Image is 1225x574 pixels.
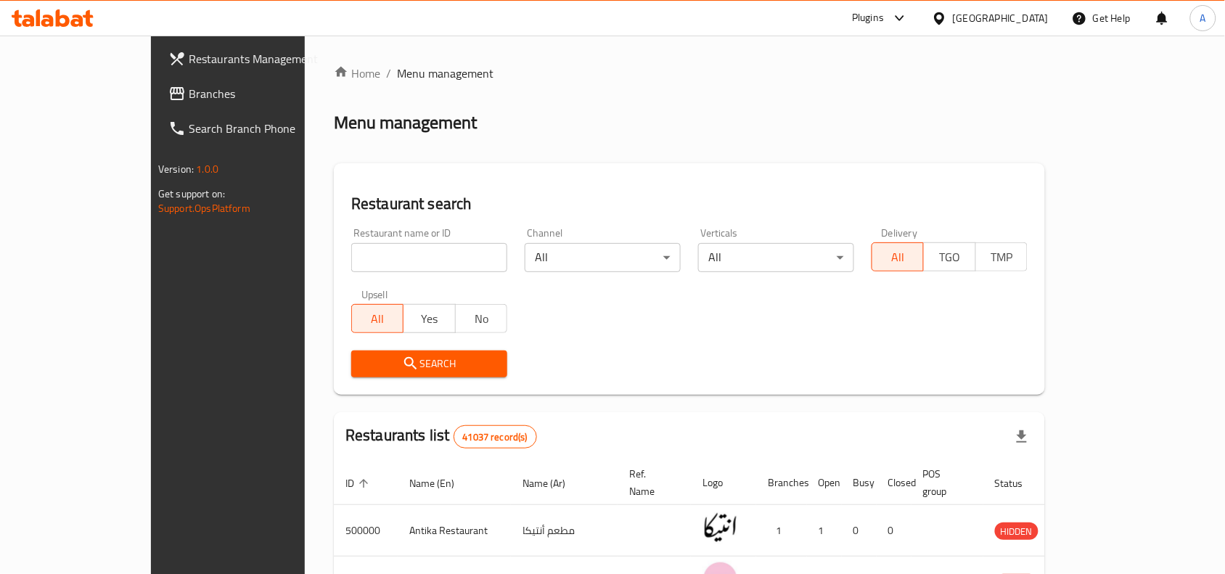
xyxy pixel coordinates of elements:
a: Branches [157,76,356,111]
button: TMP [975,242,1028,271]
a: Restaurants Management [157,41,356,76]
span: Branches [189,85,344,102]
h2: Restaurant search [351,193,1028,215]
div: All [525,243,681,272]
a: Home [334,65,380,82]
span: Version: [158,160,194,179]
span: POS group [923,465,966,500]
span: TMP [982,247,1022,268]
a: Support.OpsPlatform [158,199,250,218]
span: ID [345,475,373,492]
div: Plugins [852,9,884,27]
span: Status [995,475,1042,492]
span: HIDDEN [995,523,1038,540]
h2: Menu management [334,111,477,134]
div: Export file [1004,419,1039,454]
span: Restaurants Management [189,50,344,67]
div: [GEOGRAPHIC_DATA] [953,10,1049,26]
span: Menu management [397,65,493,82]
button: All [872,242,924,271]
span: Search [363,355,496,373]
label: Delivery [882,228,918,238]
label: Upsell [361,290,388,300]
span: All [358,308,398,329]
span: Name (En) [409,475,473,492]
td: 1 [807,505,842,557]
span: Ref. Name [629,465,673,500]
th: Busy [842,461,877,505]
td: مطعم أنتيكا [511,505,618,557]
button: TGO [923,242,975,271]
button: All [351,304,403,333]
span: TGO [930,247,970,268]
th: Logo [691,461,756,505]
span: Get support on: [158,184,225,203]
button: Yes [403,304,455,333]
img: Antika Restaurant [702,509,739,546]
span: All [878,247,918,268]
h2: Restaurants list [345,425,537,448]
td: 0 [877,505,911,557]
span: Search Branch Phone [189,120,344,137]
li: / [386,65,391,82]
div: Total records count [454,425,537,448]
td: Antika Restaurant [398,505,511,557]
input: Search for restaurant name or ID.. [351,243,507,272]
span: Yes [409,308,449,329]
nav: breadcrumb [334,65,1045,82]
span: 1.0.0 [196,160,218,179]
span: No [462,308,501,329]
span: 41037 record(s) [454,430,536,444]
span: A [1200,10,1206,26]
div: All [698,243,854,272]
td: 0 [842,505,877,557]
th: Open [807,461,842,505]
button: No [455,304,507,333]
td: 1 [756,505,807,557]
td: 500000 [334,505,398,557]
span: Name (Ar) [523,475,584,492]
button: Search [351,350,507,377]
th: Branches [756,461,807,505]
th: Closed [877,461,911,505]
a: Search Branch Phone [157,111,356,146]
